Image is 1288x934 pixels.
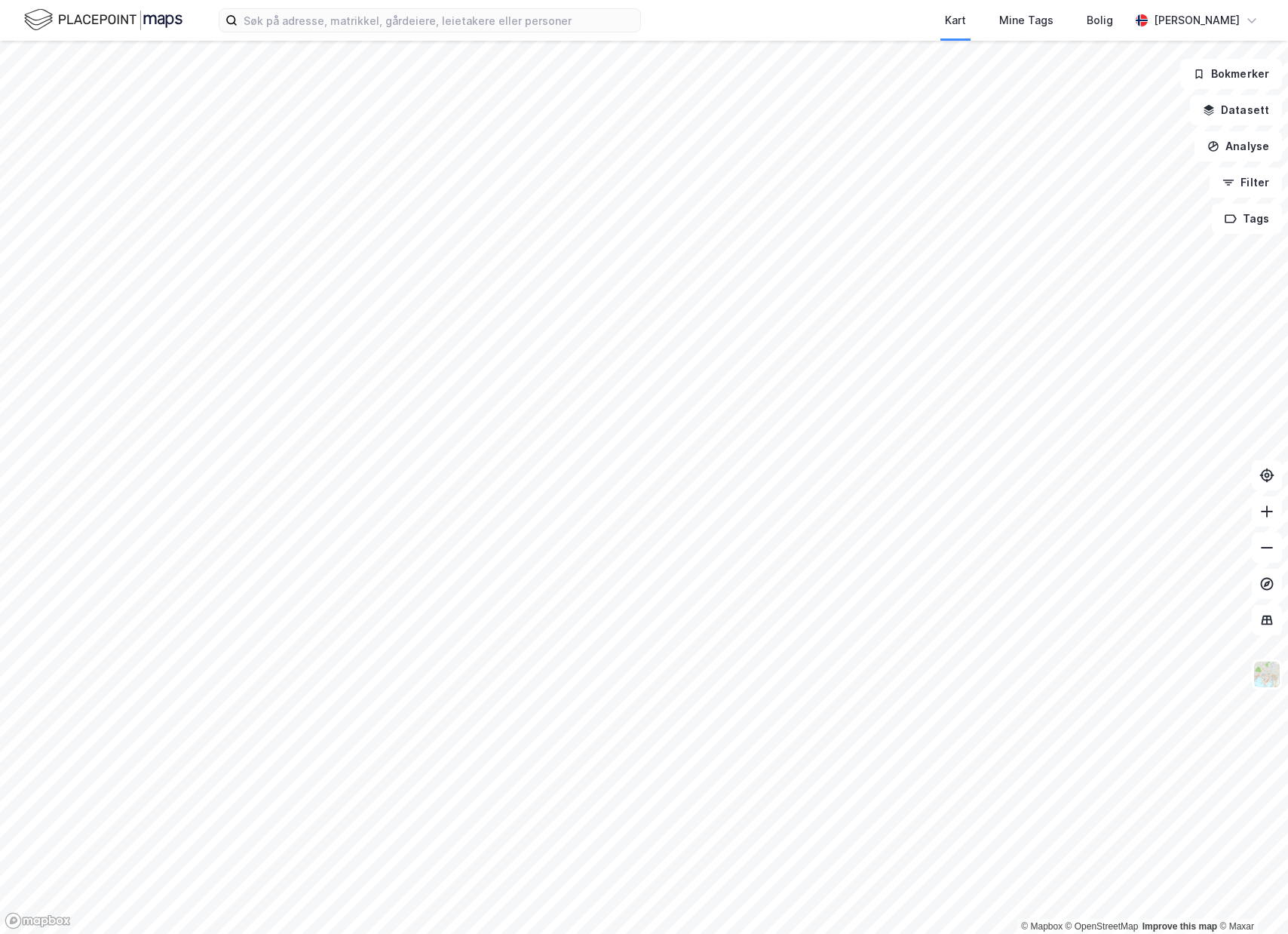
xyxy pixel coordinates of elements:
[24,7,182,33] img: logo.f888ab2527a4732fd821a326f86c7f29.svg
[238,9,640,32] input: Søk på adresse, matrikkel, gårdeiere, leietakere eller personer
[999,11,1053,29] div: Mine Tags
[1154,11,1240,29] div: [PERSON_NAME]
[945,11,966,29] div: Kart
[1213,862,1288,934] div: Kontrollprogram for chat
[1021,921,1063,932] a: Mapbox
[1194,131,1282,161] button: Analyse
[1066,921,1139,932] a: OpenStreetMap
[1190,95,1282,125] button: Datasett
[1180,59,1282,89] button: Bokmerker
[5,912,71,929] a: Mapbox homepage
[1212,204,1282,234] button: Tags
[1213,862,1288,934] iframe: Chat Widget
[1210,167,1282,198] button: Filter
[1087,11,1113,29] div: Bolig
[1142,921,1217,932] a: Improve this map
[1253,660,1281,689] img: Z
